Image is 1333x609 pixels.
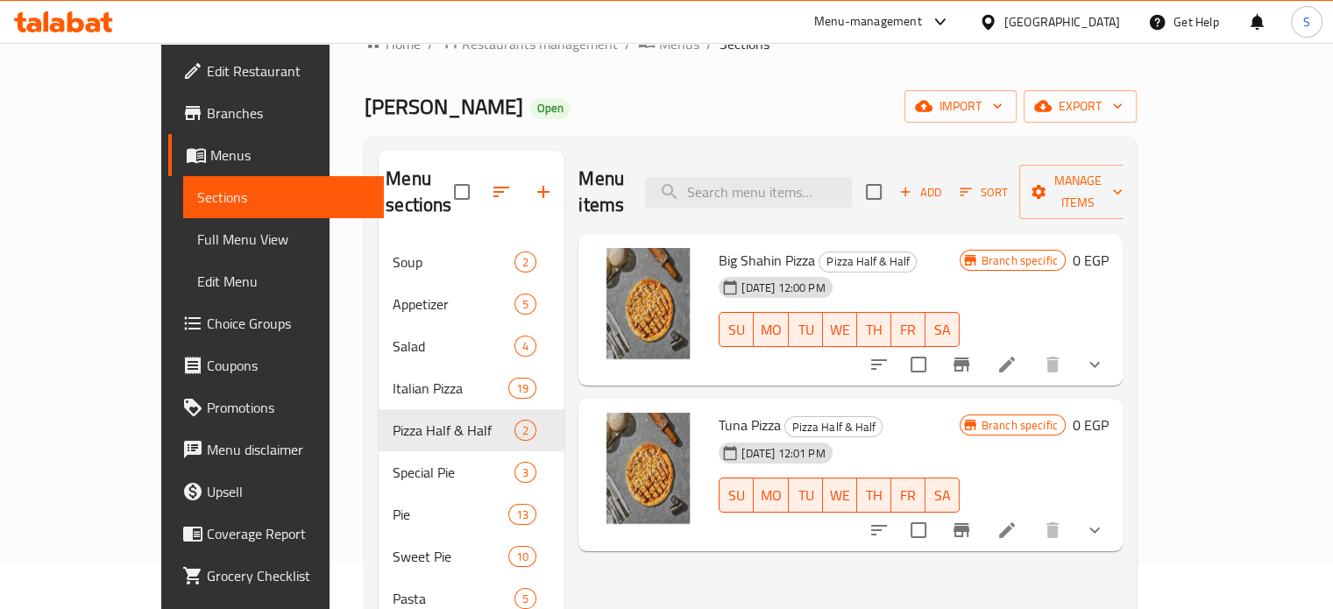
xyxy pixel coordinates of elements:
[379,451,564,493] div: Special Pie3
[858,343,900,386] button: sort-choices
[1024,90,1137,123] button: export
[509,549,535,565] span: 10
[168,302,384,344] a: Choice Groups
[904,90,1017,123] button: import
[819,251,916,272] span: Pizza Half & Half
[1004,12,1120,32] div: [GEOGRAPHIC_DATA]
[530,98,571,119] div: Open
[393,546,508,567] div: Sweet Pie
[720,33,769,54] span: Sections
[1074,509,1116,551] button: show more
[719,312,754,347] button: SU
[891,478,925,513] button: FR
[932,317,953,343] span: SA
[514,420,536,441] div: items
[379,241,564,283] div: Soup2
[727,483,747,508] span: SU
[925,478,960,513] button: SA
[1074,343,1116,386] button: show more
[207,439,370,460] span: Menu disclaimer
[393,462,514,483] div: Special Pie
[197,187,370,208] span: Sections
[508,504,536,525] div: items
[719,247,815,273] span: Big Shahin Pizza
[386,166,454,218] h2: Menu sections
[761,317,782,343] span: MO
[796,483,816,508] span: TU
[393,588,514,609] div: Pasta
[784,416,883,437] div: Pizza Half & Half
[891,312,925,347] button: FR
[509,380,535,397] span: 19
[508,546,536,567] div: items
[897,182,944,202] span: Add
[168,471,384,513] a: Upsell
[823,312,857,347] button: WE
[207,313,370,334] span: Choice Groups
[168,92,384,134] a: Branches
[858,509,900,551] button: sort-choices
[659,33,699,54] span: Menus
[168,513,384,555] a: Coverage Report
[706,33,713,54] li: /
[898,483,918,508] span: FR
[168,386,384,428] a: Promotions
[1303,12,1310,32] span: S
[925,312,960,347] button: SA
[645,177,852,208] input: search
[207,481,370,502] span: Upsell
[183,176,384,218] a: Sections
[393,420,514,441] span: Pizza Half & Half
[1073,248,1109,273] h6: 0 EGP
[515,591,535,607] span: 5
[814,11,922,32] div: Menu-management
[379,367,564,409] div: Italian Pizza19
[1033,170,1123,214] span: Manage items
[379,493,564,535] div: Pie13
[207,355,370,376] span: Coupons
[207,523,370,544] span: Coverage Report
[734,445,832,462] span: [DATE] 12:01 PM
[207,397,370,418] span: Promotions
[638,32,699,55] a: Menus
[900,346,937,383] span: Select to update
[168,428,384,471] a: Menu disclaimer
[393,251,514,273] div: Soup
[514,462,536,483] div: items
[207,103,370,124] span: Branches
[761,483,782,508] span: MO
[727,317,747,343] span: SU
[857,312,891,347] button: TH
[719,478,754,513] button: SU
[509,506,535,523] span: 13
[823,478,857,513] button: WE
[207,565,370,586] span: Grocery Checklist
[1032,509,1074,551] button: delete
[462,33,618,54] span: Restaurants management
[754,312,789,347] button: MO
[515,338,535,355] span: 4
[379,283,564,325] div: Appetizer5
[900,512,937,549] span: Select to update
[197,229,370,250] span: Full Menu View
[480,171,522,213] span: Sort sections
[819,251,917,273] div: Pizza Half & Half
[197,271,370,292] span: Edit Menu
[948,179,1019,206] span: Sort items
[975,252,1065,269] span: Branch specific
[168,50,384,92] a: Edit Restaurant
[625,33,631,54] li: /
[393,336,514,357] div: Salad
[940,343,982,386] button: Branch-specific-item
[830,317,850,343] span: WE
[1032,343,1074,386] button: delete
[857,478,891,513] button: TH
[996,354,1017,375] a: Edit menu item
[719,412,781,438] span: Tuna Pizza
[932,483,953,508] span: SA
[365,33,421,54] a: Home
[940,509,982,551] button: Branch-specific-item
[441,32,618,55] a: Restaurants management
[898,317,918,343] span: FR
